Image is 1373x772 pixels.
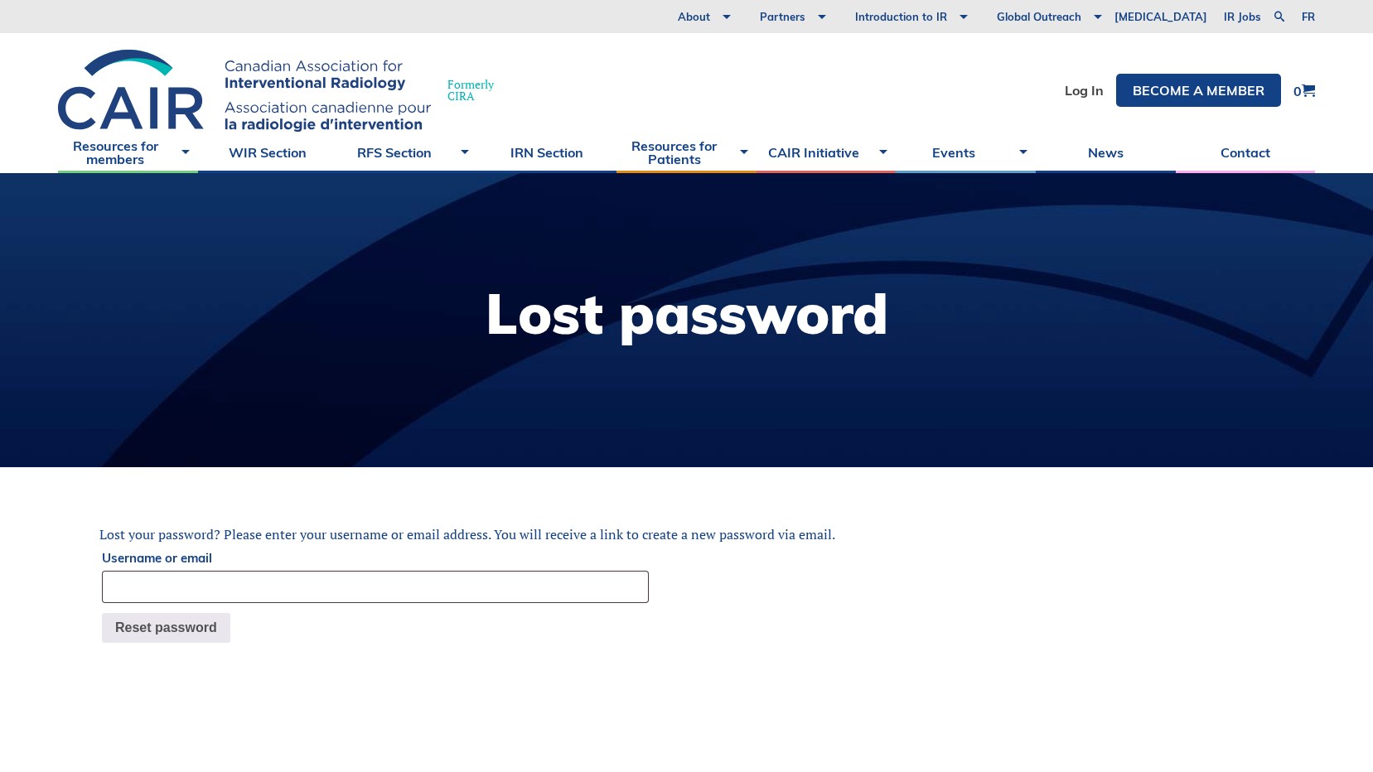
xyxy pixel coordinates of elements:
[198,132,338,173] a: WIR Section
[616,132,757,173] a: Resources for Patients
[1065,84,1104,97] a: Log In
[102,613,230,643] button: Reset password
[757,132,897,173] a: CAIR Initiative
[1116,74,1281,107] a: Become a member
[1036,132,1176,173] a: News
[896,132,1036,173] a: Events
[99,525,1274,543] p: Lost your password? Please enter your username or email address. You will receive a link to creat...
[1176,132,1316,173] a: Contact
[1302,12,1315,22] a: fr
[477,132,617,173] a: IRN Section
[58,50,431,132] img: CIRA
[486,286,888,341] h1: Lost password
[1293,84,1315,98] a: 0
[58,132,198,173] a: Resources for members
[102,546,649,571] label: Username or email
[58,50,510,132] a: FormerlyCIRA
[447,79,494,102] span: Formerly CIRA
[337,132,477,173] a: RFS Section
